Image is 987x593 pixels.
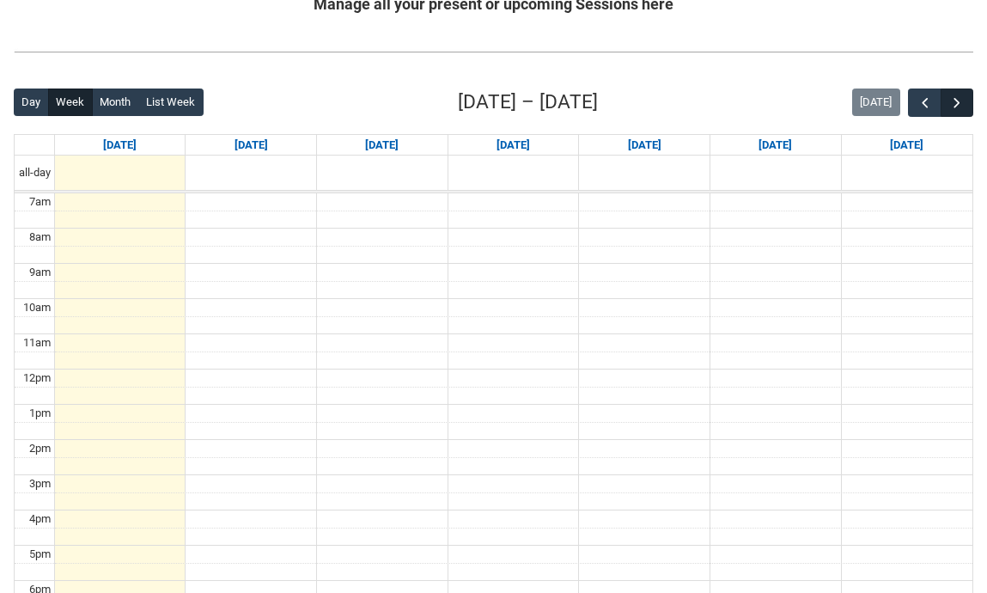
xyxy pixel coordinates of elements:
[908,89,941,117] button: Previous Week
[14,89,49,116] button: Day
[26,546,54,563] div: 5pm
[362,135,402,156] a: Go to September 9, 2025
[458,88,598,117] h2: [DATE] – [DATE]
[20,299,54,316] div: 10am
[624,135,665,156] a: Go to September 11, 2025
[20,334,54,352] div: 11am
[48,89,93,116] button: Week
[138,89,204,116] button: List Week
[755,135,795,156] a: Go to September 12, 2025
[26,440,54,457] div: 2pm
[886,135,927,156] a: Go to September 13, 2025
[26,475,54,492] div: 3pm
[20,370,54,387] div: 12pm
[941,89,973,117] button: Next Week
[231,135,271,156] a: Go to September 8, 2025
[14,44,973,60] img: REDU_GREY_LINE
[852,89,900,116] button: [DATE]
[100,135,140,156] a: Go to September 7, 2025
[26,405,54,422] div: 1pm
[26,193,54,211] div: 7am
[26,264,54,281] div: 9am
[26,229,54,246] div: 8am
[15,164,54,181] span: all-day
[92,89,139,116] button: Month
[493,135,533,156] a: Go to September 10, 2025
[26,510,54,528] div: 4pm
